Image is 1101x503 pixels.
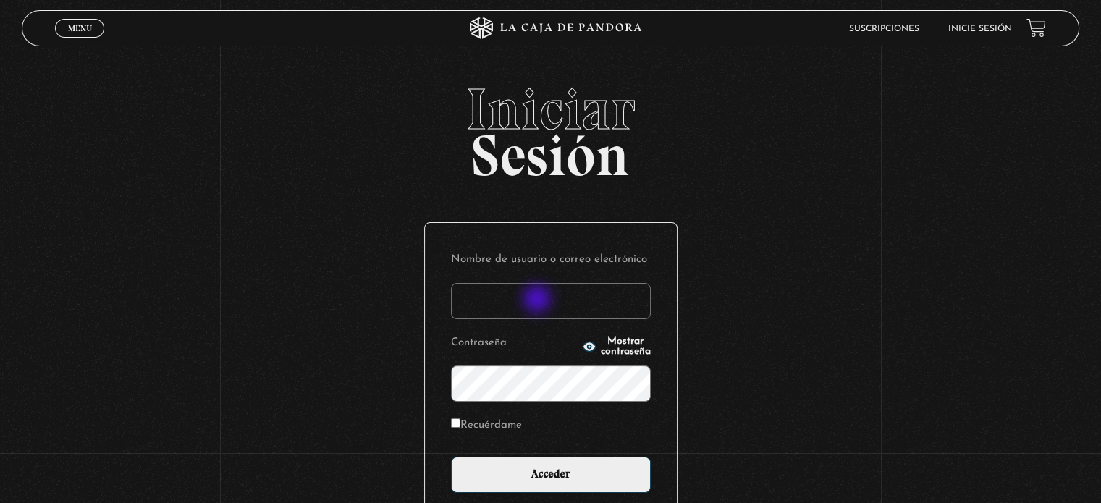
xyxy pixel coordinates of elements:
[582,337,651,357] button: Mostrar contraseña
[451,249,651,271] label: Nombre de usuario o correo electrónico
[68,24,92,33] span: Menu
[451,457,651,493] input: Acceder
[451,415,522,437] label: Recuérdame
[948,25,1012,33] a: Inicie sesión
[22,80,1079,173] h2: Sesión
[63,36,97,46] span: Cerrar
[601,337,651,357] span: Mostrar contraseña
[849,25,919,33] a: Suscripciones
[22,80,1079,138] span: Iniciar
[451,332,578,355] label: Contraseña
[1026,18,1046,38] a: View your shopping cart
[451,418,460,428] input: Recuérdame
